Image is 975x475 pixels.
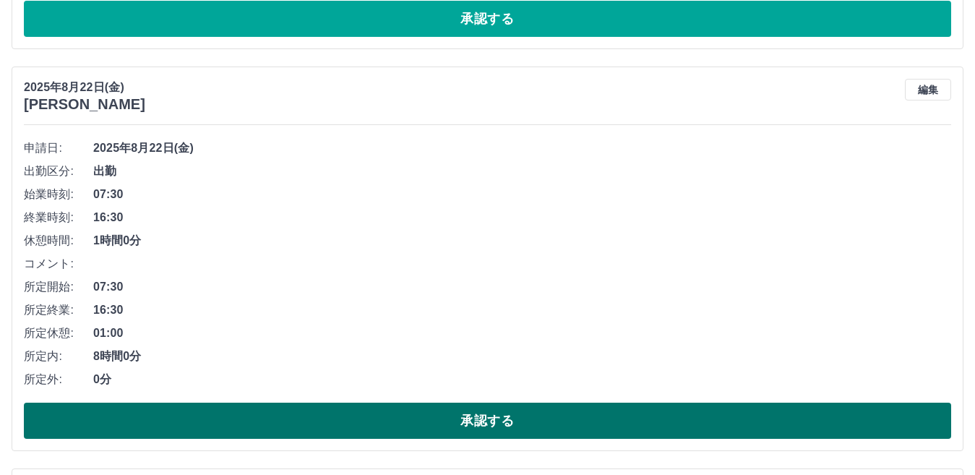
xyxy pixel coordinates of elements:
span: 所定開始: [24,278,93,296]
button: 承認する [24,403,951,439]
button: 編集 [905,79,951,100]
span: 申請日: [24,140,93,157]
span: 所定外: [24,371,93,388]
span: 0分 [93,371,951,388]
span: 8時間0分 [93,348,951,365]
span: 所定終業: [24,301,93,319]
span: 01:00 [93,325,951,342]
span: 所定休憩: [24,325,93,342]
button: 承認する [24,1,951,37]
span: 出勤区分: [24,163,93,180]
span: 休憩時間: [24,232,93,249]
span: コメント: [24,255,93,273]
span: 2025年8月22日(金) [93,140,951,157]
span: 出勤 [93,163,951,180]
span: 07:30 [93,278,951,296]
span: 16:30 [93,209,951,226]
p: 2025年8月22日(金) [24,79,145,96]
span: 07:30 [93,186,951,203]
h3: [PERSON_NAME] [24,96,145,113]
span: 始業時刻: [24,186,93,203]
span: 所定内: [24,348,93,365]
span: 1時間0分 [93,232,951,249]
span: 終業時刻: [24,209,93,226]
span: 16:30 [93,301,951,319]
